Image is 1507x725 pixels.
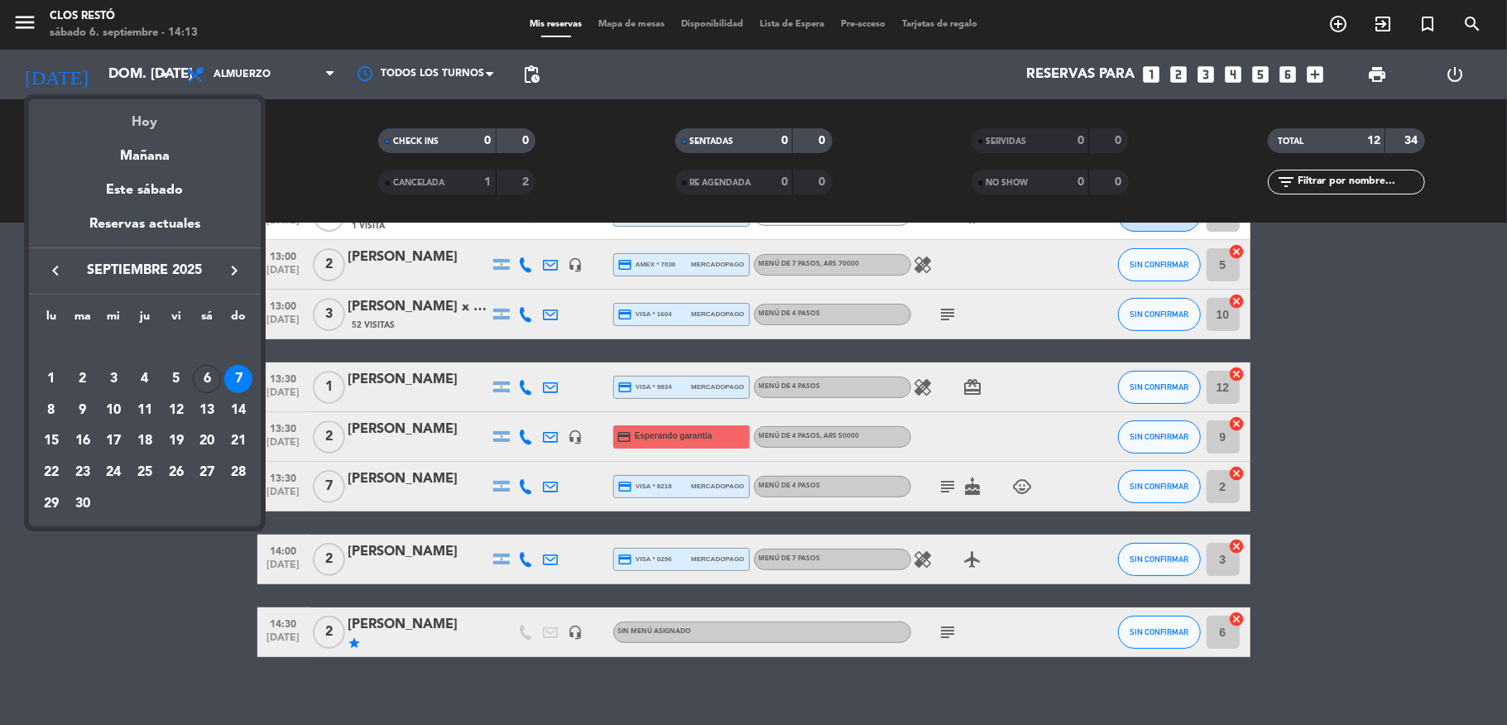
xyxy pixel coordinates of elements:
[67,488,98,520] td: 30 de septiembre de 2025
[162,427,190,455] div: 19
[98,395,129,426] td: 10 de septiembre de 2025
[36,395,67,426] td: 8 de septiembre de 2025
[193,365,221,393] div: 6
[98,425,129,457] td: 17 de septiembre de 2025
[224,396,252,425] div: 14
[223,395,254,426] td: 14 de septiembre de 2025
[37,427,65,455] div: 15
[98,457,129,488] td: 24 de septiembre de 2025
[224,365,252,393] div: 7
[129,457,161,488] td: 25 de septiembre de 2025
[36,425,67,457] td: 15 de septiembre de 2025
[29,133,261,167] div: Mañana
[223,425,254,457] td: 21 de septiembre de 2025
[192,395,223,426] td: 13 de septiembre de 2025
[36,488,67,520] td: 29 de septiembre de 2025
[41,260,70,281] button: keyboard_arrow_left
[129,425,161,457] td: 18 de septiembre de 2025
[131,365,159,393] div: 4
[161,395,192,426] td: 12 de septiembre de 2025
[67,425,98,457] td: 16 de septiembre de 2025
[98,307,129,333] th: miércoles
[67,363,98,395] td: 2 de septiembre de 2025
[69,396,97,425] div: 9
[224,427,252,455] div: 21
[67,457,98,488] td: 23 de septiembre de 2025
[29,167,261,214] div: Este sábado
[69,459,97,487] div: 23
[37,490,65,518] div: 29
[161,457,192,488] td: 26 de septiembre de 2025
[36,307,67,333] th: lunes
[131,396,159,425] div: 11
[192,457,223,488] td: 27 de septiembre de 2025
[98,363,129,395] td: 3 de septiembre de 2025
[131,459,159,487] div: 25
[99,459,127,487] div: 24
[36,363,67,395] td: 1 de septiembre de 2025
[161,425,192,457] td: 19 de septiembre de 2025
[129,395,161,426] td: 11 de septiembre de 2025
[37,365,65,393] div: 1
[69,427,97,455] div: 16
[67,307,98,333] th: martes
[36,332,254,363] td: SEP.
[162,396,190,425] div: 12
[224,261,244,281] i: keyboard_arrow_right
[193,459,221,487] div: 27
[223,457,254,488] td: 28 de septiembre de 2025
[223,307,254,333] th: domingo
[219,260,249,281] button: keyboard_arrow_right
[99,365,127,393] div: 3
[224,459,252,487] div: 28
[67,395,98,426] td: 9 de septiembre de 2025
[192,425,223,457] td: 20 de septiembre de 2025
[69,365,97,393] div: 2
[29,214,261,247] div: Reservas actuales
[129,307,161,333] th: jueves
[131,427,159,455] div: 18
[29,99,261,133] div: Hoy
[37,459,65,487] div: 22
[70,260,219,281] span: septiembre 2025
[223,363,254,395] td: 7 de septiembre de 2025
[162,365,190,393] div: 5
[193,427,221,455] div: 20
[99,396,127,425] div: 10
[192,363,223,395] td: 6 de septiembre de 2025
[192,307,223,333] th: sábado
[99,427,127,455] div: 17
[37,396,65,425] div: 8
[36,457,67,488] td: 22 de septiembre de 2025
[162,459,190,487] div: 26
[161,363,192,395] td: 5 de septiembre de 2025
[46,261,65,281] i: keyboard_arrow_left
[69,490,97,518] div: 30
[161,307,192,333] th: viernes
[129,363,161,395] td: 4 de septiembre de 2025
[193,396,221,425] div: 13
